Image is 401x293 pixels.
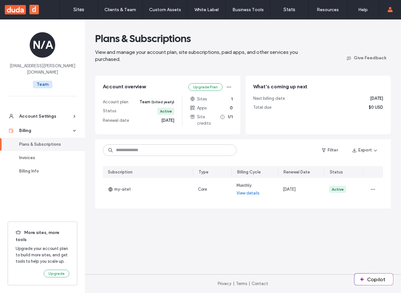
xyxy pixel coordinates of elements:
span: [DATE] [370,95,383,102]
span: 0 [230,105,233,111]
div: Subscription [108,169,132,175]
span: [EMAIL_ADDRESS][PERSON_NAME][DOMAIN_NAME] [8,63,77,76]
span: Apps [190,105,207,111]
span: Monthly [237,182,252,189]
button: d [29,5,39,14]
span: View and manage your account plan, site subscriptions, paid apps, and other services you purchased. [95,49,298,62]
div: Active [160,108,172,114]
span: What’s coming up next [253,84,307,90]
span: Next billing date [253,95,285,102]
span: Total due [253,104,271,111]
span: my-site1 [108,186,131,193]
div: Type [199,169,208,175]
a: Terms [236,281,247,286]
label: Help [358,7,368,12]
div: Renewal Date [284,169,310,175]
span: More sites, more tools [16,230,69,243]
label: Stats [284,7,295,12]
div: Invoices [19,155,72,161]
div: Plans & Subscriptions [19,141,72,148]
span: Sites [190,96,207,102]
div: Billing Info [19,168,72,174]
span: Site credits [190,114,225,127]
span: [DATE] [161,117,174,124]
button: Export [347,145,383,155]
span: | [233,281,234,286]
label: Business Tools [232,7,264,12]
div: Account Settings [19,113,72,120]
span: Team [33,81,52,88]
span: Account plan [103,99,128,105]
a: Privacy [218,281,231,286]
span: [DATE] [283,187,296,192]
span: Core [198,187,207,192]
label: Sites [73,7,84,12]
label: Resources [317,7,339,12]
span: Account overview [103,83,146,91]
label: Custom Assets [149,7,181,12]
span: | [249,281,250,286]
label: White Label [194,7,219,12]
div: Billing Cycle [237,169,261,175]
span: Plans & Subscriptions [95,32,191,45]
div: Active [332,187,344,192]
span: Team [140,99,174,105]
button: Upgrade [44,270,69,277]
button: Give Feedback [341,53,391,63]
button: Copilot [354,274,393,285]
span: Status [103,108,116,115]
label: Clients & Team [104,7,136,12]
button: Upgrade Plan [188,83,223,91]
span: $0 USD [369,104,383,111]
a: View details [237,190,260,196]
span: 1/1 [228,114,233,127]
span: Renewal date [103,117,129,124]
div: N/A [30,32,55,58]
a: Contact [252,281,268,286]
span: Upgrade your account plan to build more sites, and get tools to help you scale up. [16,245,69,265]
span: (billed yearly) [151,100,174,104]
button: Filter [315,145,344,155]
div: Status [330,169,343,175]
span: 1 [231,96,233,102]
div: Billing [19,128,72,134]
